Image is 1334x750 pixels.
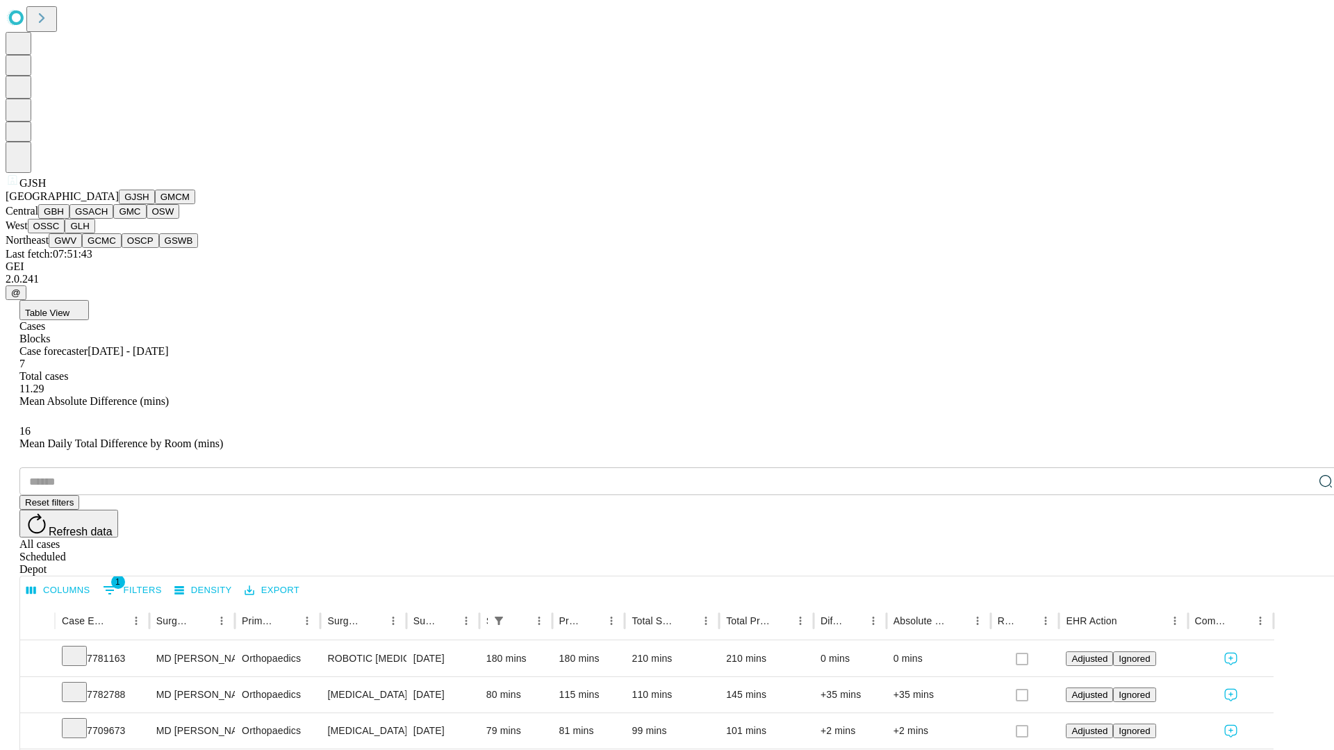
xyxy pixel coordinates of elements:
[19,395,169,407] span: Mean Absolute Difference (mins)
[6,219,28,231] span: West
[1195,615,1230,626] div: Comments
[1071,690,1107,700] span: Adjusted
[6,248,92,260] span: Last fetch: 07:51:43
[62,677,142,712] div: 7782788
[159,233,199,248] button: GSWB
[11,287,21,298] span: @
[1119,690,1150,700] span: Ignored
[242,677,313,712] div: Orthopaedics
[1066,615,1117,626] div: EHR Action
[632,677,712,712] div: 110 mins
[486,615,488,626] div: Scheduled In Room Duration
[126,611,146,631] button: Menu
[6,260,1328,273] div: GEI
[99,579,165,601] button: Show filters
[632,641,712,676] div: 210 mins
[844,611,864,631] button: Sort
[1165,611,1185,631] button: Menu
[1119,653,1150,664] span: Ignored
[19,510,118,537] button: Refresh data
[25,308,69,318] span: Table View
[1036,611,1055,631] button: Menu
[864,611,883,631] button: Menu
[27,683,48,708] button: Expand
[559,713,618,749] div: 81 mins
[486,677,545,712] div: 80 mins
[19,300,89,320] button: Table View
[25,497,74,508] span: Reset filters
[1071,653,1107,664] span: Adjusted
[726,615,770,626] div: Total Predicted Duration
[65,219,94,233] button: GLH
[894,677,984,712] div: +35 mins
[696,611,716,631] button: Menu
[1016,611,1036,631] button: Sort
[19,358,25,369] span: 7
[6,205,38,217] span: Central
[489,611,509,631] div: 1 active filter
[27,719,48,744] button: Expand
[156,615,191,626] div: Surgeon Name
[364,611,384,631] button: Sort
[147,204,180,219] button: OSW
[894,713,984,749] div: +2 mins
[1066,724,1113,738] button: Adjusted
[62,615,106,626] div: Case Epic Id
[242,641,313,676] div: Orthopaedics
[327,641,399,676] div: ROBOTIC [MEDICAL_DATA] KNEE TOTAL
[27,647,48,672] button: Expand
[948,611,968,631] button: Sort
[489,611,509,631] button: Show filters
[582,611,602,631] button: Sort
[677,611,696,631] button: Sort
[62,713,142,749] div: 7709673
[486,713,545,749] div: 79 mins
[111,575,125,589] span: 1
[155,190,195,204] button: GMCM
[107,611,126,631] button: Sort
[384,611,403,631] button: Menu
[1113,687,1155,702] button: Ignored
[19,425,31,437] span: 16
[19,177,46,189] span: GJSH
[242,713,313,749] div: Orthopaedics
[38,204,69,219] button: GBH
[437,611,456,631] button: Sort
[821,615,843,626] div: Difference
[1066,687,1113,702] button: Adjusted
[62,641,142,676] div: 7781163
[1119,611,1138,631] button: Sort
[726,641,807,676] div: 210 mins
[49,526,113,537] span: Refresh data
[413,713,472,749] div: [DATE]
[894,641,984,676] div: 0 mins
[486,641,545,676] div: 180 mins
[894,615,947,626] div: Absolute Difference
[212,611,231,631] button: Menu
[559,677,618,712] div: 115 mins
[327,677,399,712] div: [MEDICAL_DATA] [MEDICAL_DATA]
[278,611,297,631] button: Sort
[19,370,68,382] span: Total cases
[998,615,1016,626] div: Resolved in EHR
[726,713,807,749] div: 101 mins
[327,713,399,749] div: [MEDICAL_DATA] WITH [MEDICAL_DATA] REPAIR
[559,615,582,626] div: Predicted In Room Duration
[510,611,529,631] button: Sort
[632,713,712,749] div: 99 mins
[192,611,212,631] button: Sort
[771,611,791,631] button: Sort
[19,383,44,394] span: 11.29
[821,641,880,676] div: 0 mins
[821,713,880,749] div: +2 mins
[156,713,228,749] div: MD [PERSON_NAME] [PERSON_NAME] Md
[19,437,223,449] span: Mean Daily Total Difference by Room (mins)
[1066,651,1113,666] button: Adjusted
[122,233,159,248] button: OSCP
[1119,726,1150,736] span: Ignored
[602,611,621,631] button: Menu
[113,204,146,219] button: GMC
[456,611,476,631] button: Menu
[242,615,277,626] div: Primary Service
[6,285,26,300] button: @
